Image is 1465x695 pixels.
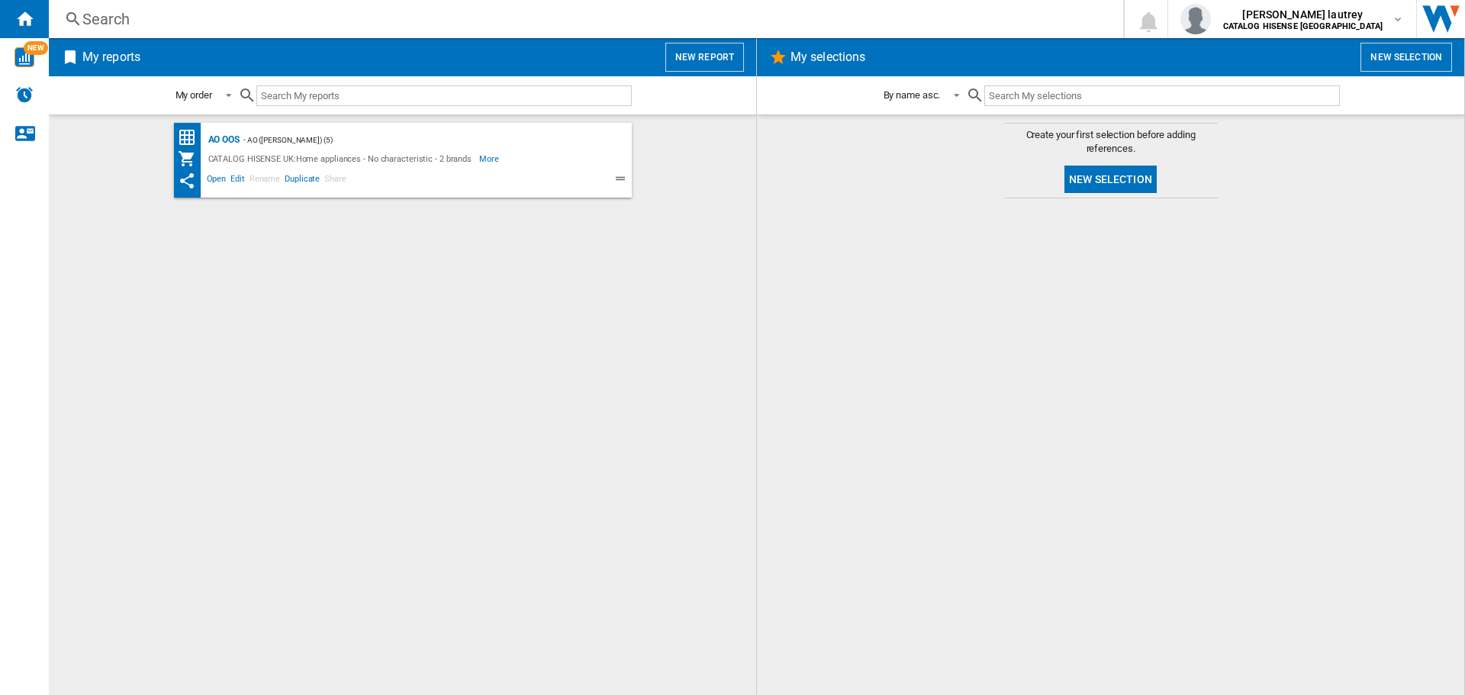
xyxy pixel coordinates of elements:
[1360,43,1452,72] button: New selection
[1004,128,1218,156] span: Create your first selection before adding references.
[204,130,240,150] div: AO OOS
[1223,21,1383,31] b: CATALOG HISENSE [GEOGRAPHIC_DATA]
[178,128,204,147] div: Price Matrix
[1223,7,1383,22] span: [PERSON_NAME] lautrey
[322,172,349,190] span: Share
[175,89,212,101] div: My order
[282,172,322,190] span: Duplicate
[256,85,632,106] input: Search My reports
[79,43,143,72] h2: My reports
[178,172,196,190] ng-md-icon: This report has been shared with you
[24,41,48,55] span: NEW
[984,85,1339,106] input: Search My selections
[15,85,34,104] img: alerts-logo.svg
[178,150,204,168] div: My Assortment
[665,43,744,72] button: New report
[14,47,34,67] img: wise-card.svg
[204,150,480,168] div: CATALOG HISENSE UK:Home appliances - No characteristic - 2 brands
[479,150,501,168] span: More
[228,172,247,190] span: Edit
[884,89,941,101] div: By name asc.
[240,130,601,150] div: - AO ([PERSON_NAME]) (5)
[787,43,868,72] h2: My selections
[247,172,282,190] span: Rename
[1064,166,1157,193] button: New selection
[82,8,1083,30] div: Search
[1180,4,1211,34] img: profile.jpg
[204,172,229,190] span: Open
